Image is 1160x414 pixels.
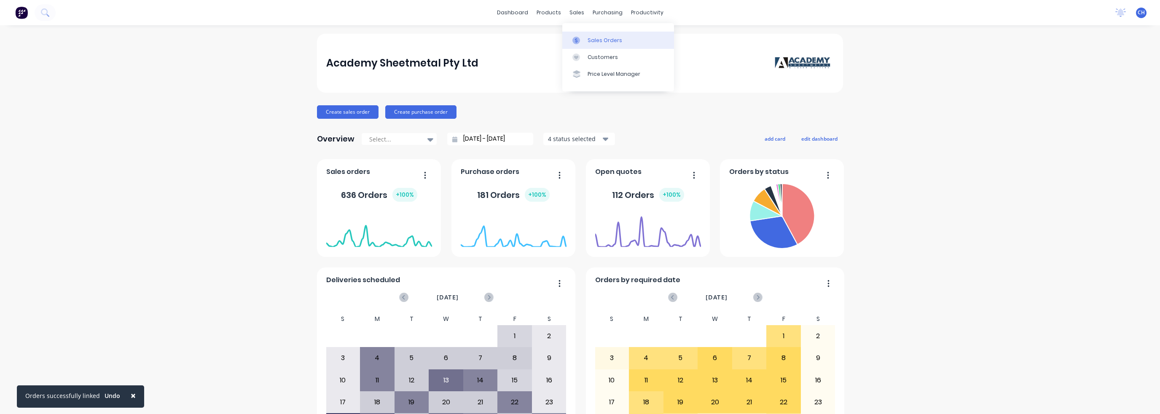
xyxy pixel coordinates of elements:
[595,392,629,413] div: 17
[317,131,354,147] div: Overview
[429,370,463,391] div: 13
[429,313,463,325] div: W
[15,6,28,19] img: Factory
[464,347,497,369] div: 7
[532,370,566,391] div: 16
[464,392,497,413] div: 21
[698,392,732,413] div: 20
[497,313,532,325] div: F
[659,188,684,202] div: + 100 %
[562,32,674,48] a: Sales Orders
[588,70,640,78] div: Price Level Manager
[131,390,136,401] span: ×
[326,370,360,391] div: 10
[385,105,456,119] button: Create purchase order
[664,347,698,369] div: 5
[766,313,801,325] div: F
[801,347,835,369] div: 9
[532,313,567,325] div: S
[767,370,800,391] div: 15
[595,275,680,285] span: Orders by required date
[477,188,550,202] div: 181 Orders
[395,313,429,325] div: T
[463,313,498,325] div: T
[532,392,566,413] div: 23
[565,6,588,19] div: sales
[326,347,360,369] div: 3
[360,392,394,413] div: 18
[493,6,532,19] a: dashboard
[326,167,370,177] span: Sales orders
[595,167,642,177] span: Open quotes
[392,188,417,202] div: + 100 %
[532,6,565,19] div: products
[612,188,684,202] div: 112 Orders
[775,57,834,69] img: Academy Sheetmetal Pty Ltd
[317,105,379,119] button: Create sales order
[595,370,629,391] div: 10
[360,370,394,391] div: 11
[461,167,519,177] span: Purchase orders
[733,392,766,413] div: 21
[629,313,663,325] div: M
[437,293,459,302] span: [DATE]
[767,347,800,369] div: 8
[395,347,429,369] div: 5
[588,37,622,44] div: Sales Orders
[664,370,698,391] div: 12
[562,49,674,66] a: Customers
[360,347,394,369] div: 4
[698,347,732,369] div: 6
[595,313,629,325] div: S
[663,313,698,325] div: T
[326,392,360,413] div: 17
[498,347,532,369] div: 8
[664,392,698,413] div: 19
[326,313,360,325] div: S
[629,392,663,413] div: 18
[698,313,732,325] div: W
[25,391,100,400] div: Orders successfully linked
[498,392,532,413] div: 22
[543,133,615,145] button: 4 status selected
[588,53,618,61] div: Customers
[595,347,629,369] div: 3
[796,133,843,144] button: edit dashboard
[525,188,550,202] div: + 100 %
[733,347,766,369] div: 7
[767,326,800,347] div: 1
[122,385,144,406] button: Close
[341,188,417,202] div: 636 Orders
[326,55,478,72] div: Academy Sheetmetal Pty Ltd
[627,6,668,19] div: productivity
[698,370,732,391] div: 13
[464,370,497,391] div: 14
[801,370,835,391] div: 16
[429,347,463,369] div: 6
[801,326,835,347] div: 2
[706,293,728,302] span: [DATE]
[562,66,674,83] a: Price Level Manager
[548,134,601,143] div: 4 status selected
[532,347,566,369] div: 9
[729,167,789,177] span: Orders by status
[629,347,663,369] div: 4
[532,326,566,347] div: 2
[733,370,766,391] div: 14
[759,133,791,144] button: add card
[588,6,627,19] div: purchasing
[429,392,463,413] div: 20
[732,313,767,325] div: T
[629,370,663,391] div: 11
[360,313,395,325] div: M
[498,370,532,391] div: 15
[767,392,800,413] div: 22
[801,313,835,325] div: S
[395,370,429,391] div: 12
[395,392,429,413] div: 19
[801,392,835,413] div: 23
[1138,9,1145,16] span: CH
[498,326,532,347] div: 1
[100,390,125,402] button: Undo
